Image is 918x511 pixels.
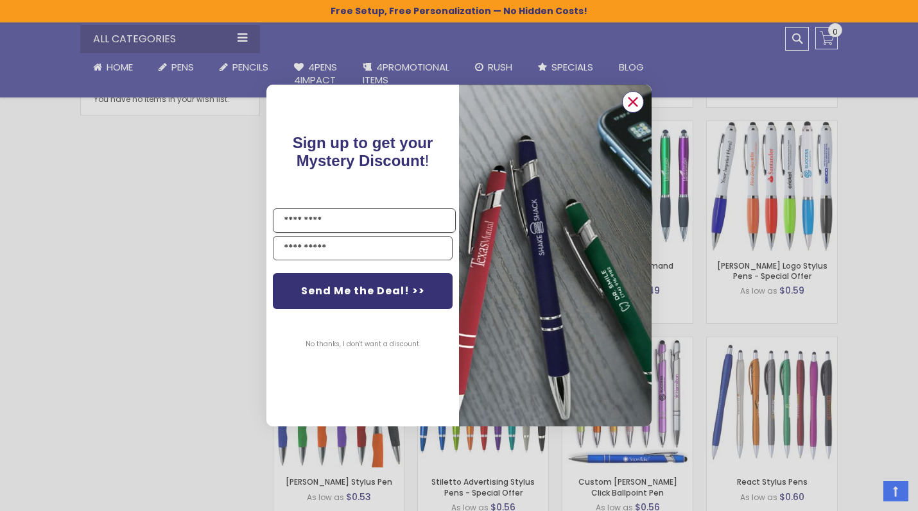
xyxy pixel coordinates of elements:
[299,328,427,360] button: No thanks, I don't want a discount.
[273,273,453,309] button: Send Me the Deal! >>
[459,85,652,426] img: pop-up-image
[622,91,644,113] button: Close dialog
[293,134,433,169] span: !
[293,134,433,169] span: Sign up to get your Mystery Discount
